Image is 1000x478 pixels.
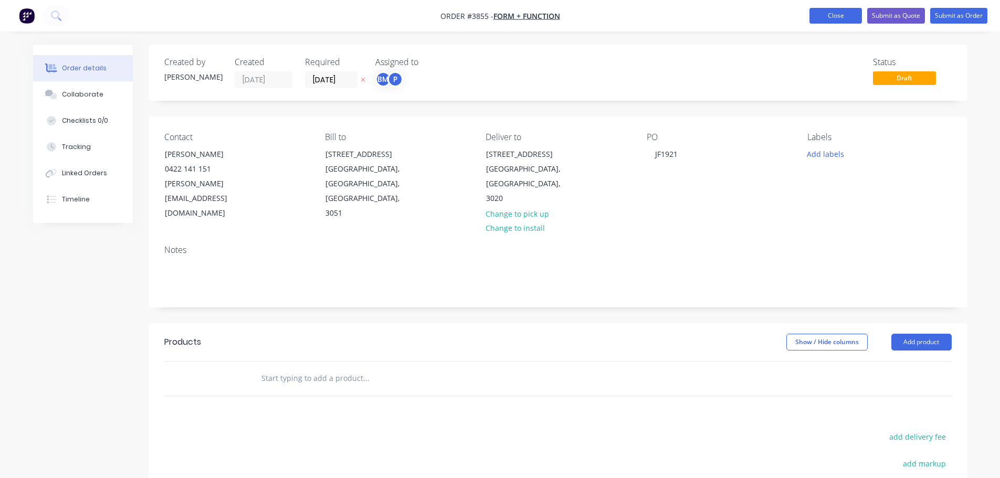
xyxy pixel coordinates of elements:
button: Show / Hide columns [786,334,868,350]
div: Timeline [62,195,90,204]
div: [STREET_ADDRESS] [325,147,413,162]
div: Products [164,336,201,348]
button: add delivery fee [884,430,952,444]
span: Order #3855 - [440,11,493,21]
div: Status [873,57,952,67]
button: Close [809,8,862,24]
div: BM [375,71,391,87]
div: [GEOGRAPHIC_DATA], [GEOGRAPHIC_DATA], 3020 [486,162,573,206]
div: Created by [164,57,222,67]
button: add markup [898,456,952,471]
input: Start typing to add a product... [261,368,471,389]
div: Tracking [62,142,91,152]
div: Created [235,57,292,67]
div: Linked Orders [62,168,107,178]
button: BMP [375,71,403,87]
div: Required [305,57,363,67]
div: Deliver to [486,132,629,142]
div: Assigned to [375,57,480,67]
a: Form + Function [493,11,560,21]
div: Order details [62,63,107,73]
button: Tracking [33,134,133,160]
div: [PERSON_NAME][EMAIL_ADDRESS][DOMAIN_NAME] [165,176,252,220]
button: Timeline [33,186,133,213]
div: Notes [164,245,952,255]
button: Collaborate [33,81,133,108]
button: Checklists 0/0 [33,108,133,134]
button: Order details [33,55,133,81]
button: Linked Orders [33,160,133,186]
div: Bill to [325,132,469,142]
div: JF1921 [647,146,686,162]
span: Draft [873,71,936,84]
div: P [387,71,403,87]
div: [STREET_ADDRESS] [486,147,573,162]
div: Collaborate [62,90,103,99]
div: 0422 141 151 [165,162,252,176]
div: PO [647,132,791,142]
div: [PERSON_NAME] [165,147,252,162]
div: [PERSON_NAME] [164,71,222,82]
button: Add labels [802,146,850,161]
button: Add product [891,334,952,350]
div: [STREET_ADDRESS][GEOGRAPHIC_DATA], [GEOGRAPHIC_DATA], [GEOGRAPHIC_DATA], 3051 [317,146,422,221]
div: Labels [807,132,951,142]
div: [PERSON_NAME]0422 141 151[PERSON_NAME][EMAIL_ADDRESS][DOMAIN_NAME] [156,146,261,221]
button: Submit as Quote [867,8,925,24]
button: Change to install [480,221,550,235]
img: Factory [19,8,35,24]
div: Checklists 0/0 [62,116,108,125]
div: [GEOGRAPHIC_DATA], [GEOGRAPHIC_DATA], [GEOGRAPHIC_DATA], 3051 [325,162,413,220]
button: Change to pick up [480,206,554,220]
div: [STREET_ADDRESS][GEOGRAPHIC_DATA], [GEOGRAPHIC_DATA], 3020 [477,146,582,206]
button: Submit as Order [930,8,987,24]
div: Contact [164,132,308,142]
